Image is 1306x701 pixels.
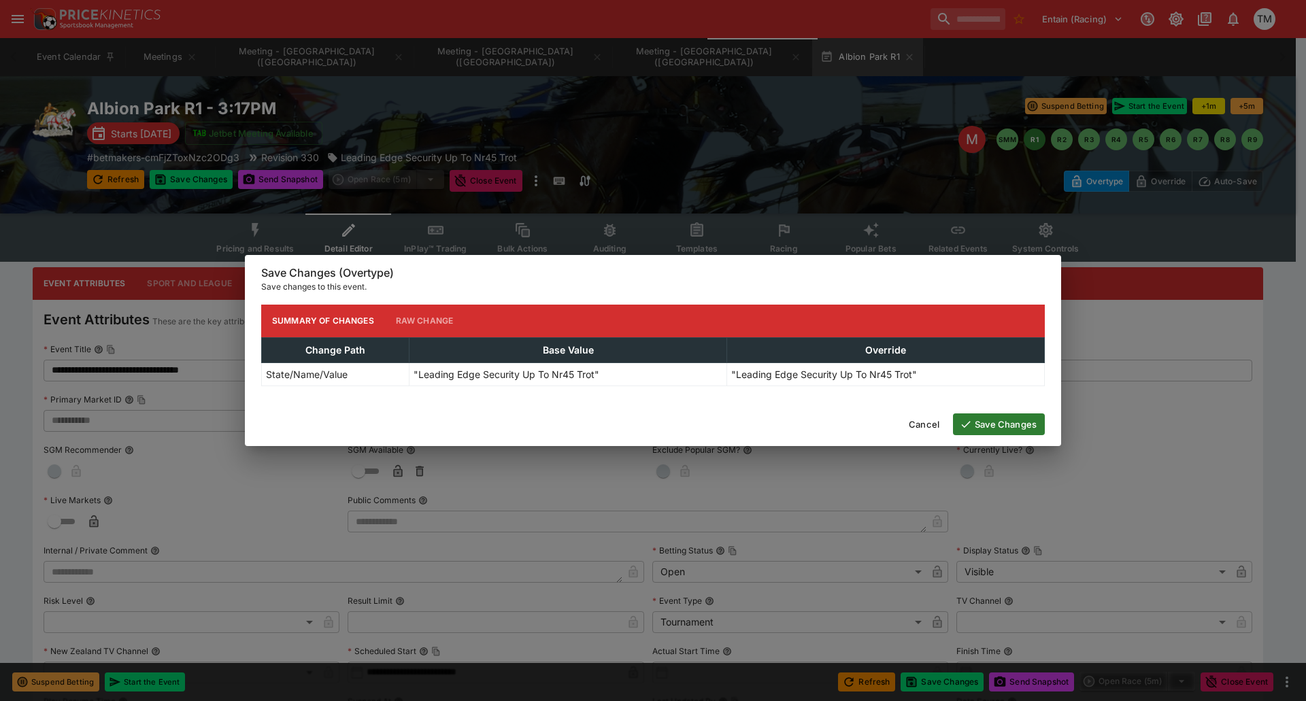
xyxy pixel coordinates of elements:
th: Base Value [409,337,727,362]
button: Summary of Changes [261,305,385,337]
td: "Leading Edge Security Up To Nr45 Trot" [409,362,727,386]
td: "Leading Edge Security Up To Nr45 Trot" [727,362,1045,386]
button: Save Changes [953,413,1045,435]
th: Change Path [262,337,409,362]
h6: Save Changes (Overtype) [261,266,1045,280]
button: Cancel [901,413,948,435]
th: Override [727,337,1045,362]
p: State/Name/Value [266,367,348,381]
button: Raw Change [385,305,465,337]
p: Save changes to this event. [261,280,1045,294]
